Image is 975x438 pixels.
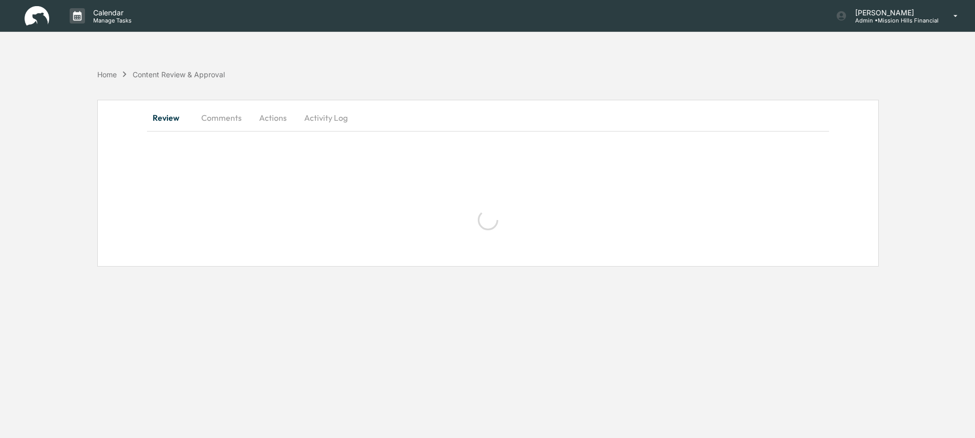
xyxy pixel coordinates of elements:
[85,8,137,17] p: Calendar
[85,17,137,24] p: Manage Tasks
[296,105,356,130] button: Activity Log
[147,105,193,130] button: Review
[193,105,250,130] button: Comments
[847,8,939,17] p: [PERSON_NAME]
[250,105,296,130] button: Actions
[847,17,939,24] p: Admin • Mission Hills Financial
[147,105,830,130] div: secondary tabs example
[97,70,117,79] div: Home
[25,6,49,26] img: logo
[133,70,225,79] div: Content Review & Approval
